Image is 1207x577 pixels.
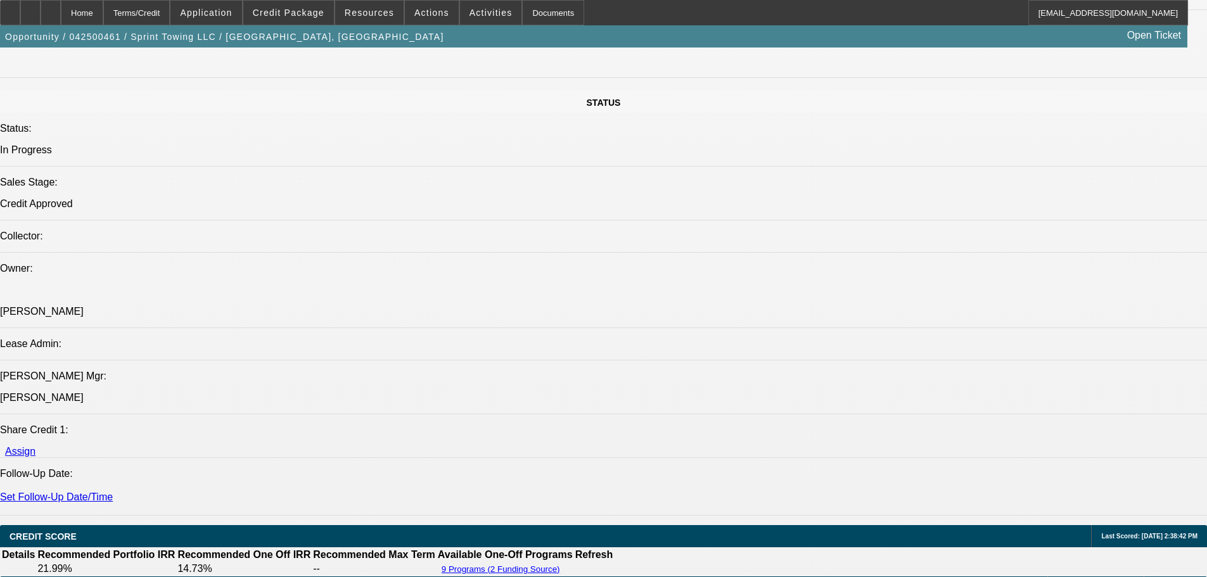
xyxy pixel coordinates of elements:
[437,548,573,561] th: Available One-Off Programs
[312,548,436,561] th: Recommended Max Term
[312,562,436,575] td: --
[37,548,176,561] th: Recommended Portfolio IRR
[177,548,311,561] th: Recommended One Off IRR
[5,32,444,42] span: Opportunity / 042500461 / Sprint Towing LLC / [GEOGRAPHIC_DATA], [GEOGRAPHIC_DATA]
[345,8,394,18] span: Resources
[405,1,459,25] button: Actions
[335,1,404,25] button: Resources
[1122,25,1186,46] a: Open Ticket
[1101,533,1197,540] span: Last Scored: [DATE] 2:38:42 PM
[414,8,449,18] span: Actions
[180,8,232,18] span: Application
[243,1,334,25] button: Credit Package
[438,564,564,574] button: 9 Programs (2 Funding Source)
[37,562,176,575] td: 21.99%
[170,1,241,25] button: Application
[5,446,35,457] a: Assign
[587,98,621,108] span: STATUS
[469,8,513,18] span: Activities
[460,1,522,25] button: Activities
[1,548,35,561] th: Details
[253,8,324,18] span: Credit Package
[177,562,311,575] td: 14.73%
[10,531,77,542] span: CREDIT SCORE
[575,548,614,561] th: Refresh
